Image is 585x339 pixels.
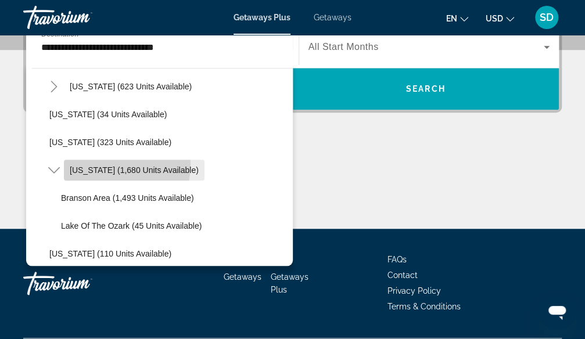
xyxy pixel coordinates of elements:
a: Getaways Plus [271,272,308,294]
span: [US_STATE] (623 units available) [70,82,192,91]
a: Terms & Conditions [387,302,461,311]
button: Lake of the Ozark (45 units available) [55,215,293,236]
span: USD [486,14,503,23]
span: [US_STATE] (1,680 units available) [70,165,199,175]
button: [US_STATE] (1,680 units available) [64,160,204,181]
span: Search [406,84,446,93]
span: Branson Area (1,493 units available) [61,193,194,203]
button: [US_STATE] (623 units available) [64,76,198,97]
span: [US_STATE] (323 units available) [49,138,171,147]
div: Search widget [26,26,559,110]
span: Destination [41,30,78,38]
button: User Menu [532,5,562,30]
button: [US_STATE] (34 units available) [44,104,293,125]
span: All Start Months [308,42,379,52]
a: Getaways [224,272,261,282]
button: Change language [446,10,468,27]
span: Lake of the Ozark (45 units available) [61,221,202,230]
span: [US_STATE] (34 units available) [49,110,167,119]
button: Toggle Massachusetts (623 units available) [44,77,64,97]
button: [US_STATE] (110 units available) [44,243,293,264]
a: Getaways Plus [234,13,290,22]
iframe: Button to launch messaging window [539,293,576,330]
a: Travorium [23,2,139,33]
button: Toggle Missouri (1,680 units available) [44,160,64,181]
a: Contact [387,271,418,280]
a: FAQs [387,255,407,264]
a: Getaways [314,13,351,22]
a: Travorium [23,266,139,301]
a: Privacy Policy [387,286,441,295]
button: [US_STATE] (323 units available) [44,132,293,153]
span: SD [540,12,554,23]
button: Search [293,68,559,110]
button: Change currency [486,10,514,27]
span: [US_STATE] (110 units available) [49,249,171,258]
span: en [446,14,457,23]
button: Branson Area (1,493 units available) [55,187,293,208]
